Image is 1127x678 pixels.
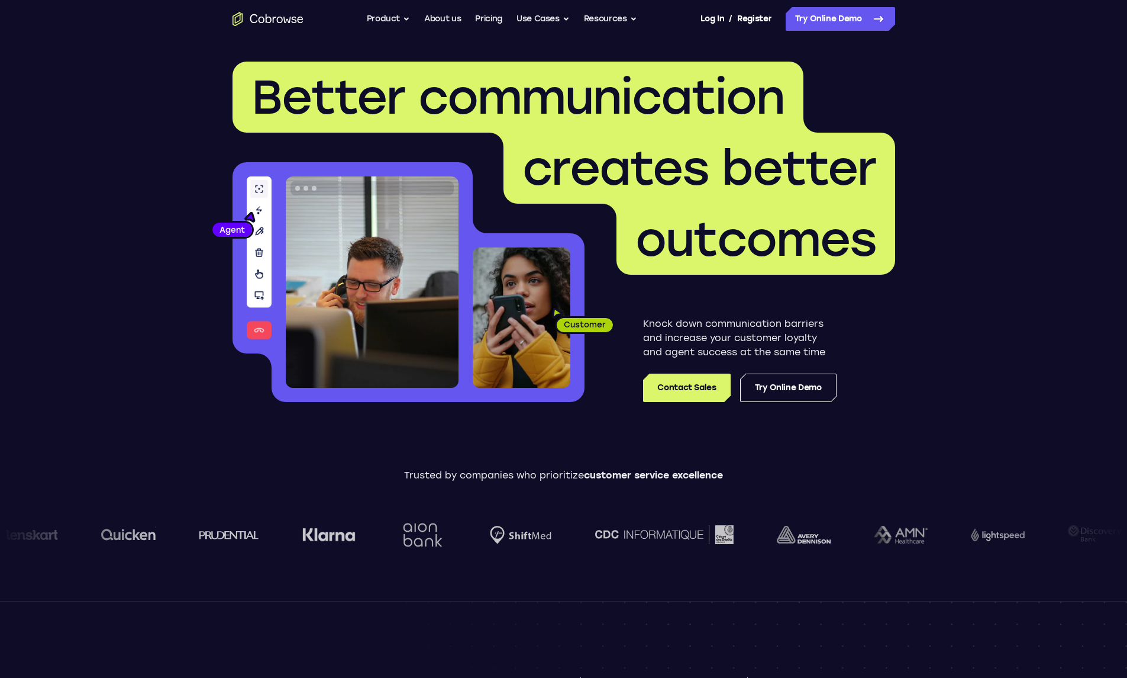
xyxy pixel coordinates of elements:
[740,374,837,402] a: Try Online Demo
[199,530,259,539] img: prudential
[251,69,784,126] span: Better communication
[729,12,732,26] span: /
[473,248,570,388] img: A customer holding their phone
[700,7,724,31] a: Log In
[232,12,303,26] a: Go to the home page
[643,374,730,402] a: Contact Sales
[399,511,447,559] img: Aion Bank
[635,211,876,268] span: outcomes
[777,526,831,544] img: avery-dennison
[286,176,458,388] img: A customer support agent talking on the phone
[302,528,356,542] img: Klarna
[367,7,411,31] button: Product
[516,7,570,31] button: Use Cases
[737,7,771,31] a: Register
[584,470,723,481] span: customer service excellence
[595,525,734,544] img: CDC Informatique
[424,7,461,31] a: About us
[874,526,928,544] img: AMN Healthcare
[584,7,637,31] button: Resources
[786,7,895,31] a: Try Online Demo
[643,317,837,359] p: Knock down communication barriers and increase your customer loyalty and agent success at the sam...
[475,7,502,31] a: Pricing
[522,140,876,197] span: creates better
[490,526,551,544] img: Shiftmed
